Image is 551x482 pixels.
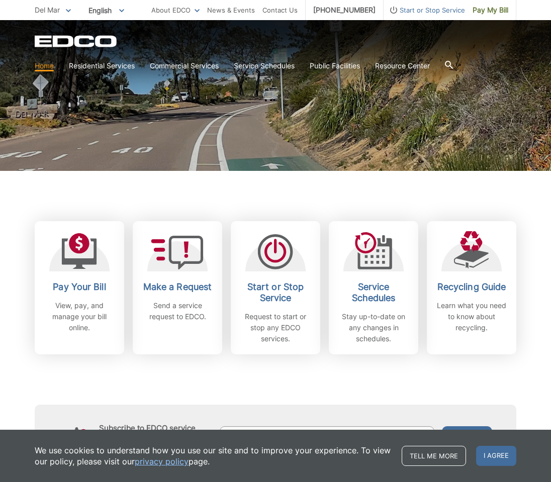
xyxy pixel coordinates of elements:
a: Service Schedules Stay up-to-date on any changes in schedules. [329,221,418,354]
a: EDCD logo. Return to the homepage. [35,35,118,47]
a: Recycling Guide Learn what you need to know about recycling. [427,221,516,354]
h2: Start or Stop Service [238,281,313,304]
p: View, pay, and manage your bill online. [42,300,117,333]
h2: Make a Request [140,281,215,293]
a: Tell me more [402,446,466,466]
a: Contact Us [262,5,298,16]
a: Home [35,60,54,71]
a: Pay Your Bill View, pay, and manage your bill online. [35,221,124,354]
p: Stay up-to-date on any changes in schedules. [336,311,411,344]
a: Public Facilities [310,60,360,71]
h4: Subscribe to EDCO service alerts, upcoming events & environmental news: [99,424,210,451]
p: Request to start or stop any EDCO services. [238,311,313,344]
button: Submit [442,426,492,448]
span: Pay My Bill [473,5,508,16]
a: Resource Center [375,60,430,71]
a: News & Events [207,5,255,16]
h2: Recycling Guide [434,281,509,293]
a: Service Schedules [234,60,295,71]
a: Residential Services [69,60,135,71]
p: We use cookies to understand how you use our site and to improve your experience. To view our pol... [35,445,392,467]
h2: Pay Your Bill [42,281,117,293]
input: Enter your email address... [220,426,434,448]
p: Send a service request to EDCO. [140,300,215,322]
p: Learn what you need to know about recycling. [434,300,509,333]
span: English [81,2,132,19]
a: Make a Request Send a service request to EDCO. [133,221,222,354]
a: About EDCO [151,5,200,16]
h2: Service Schedules [336,281,411,304]
span: Del Mar [35,6,60,14]
a: Commercial Services [150,60,219,71]
a: privacy policy [135,456,189,467]
span: I agree [476,446,516,466]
